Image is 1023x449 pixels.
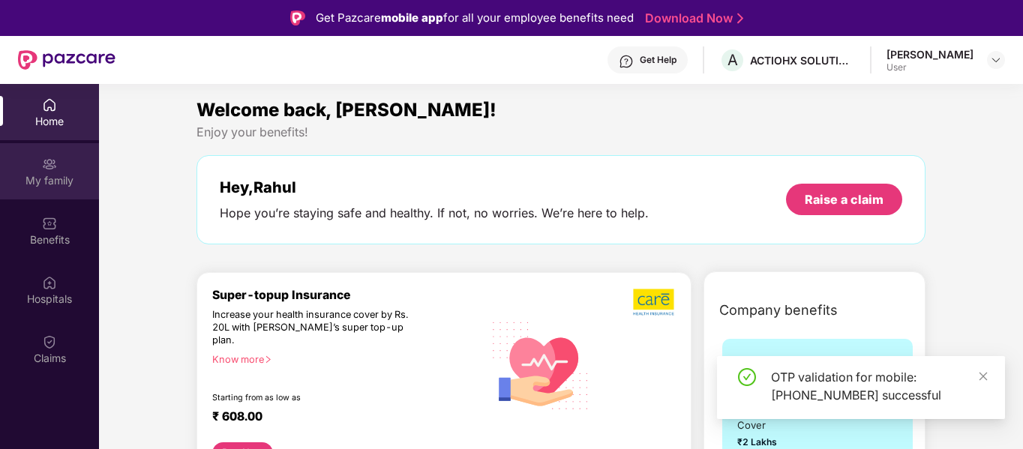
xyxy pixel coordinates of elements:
img: svg+xml;base64,PHN2ZyBpZD0iSG9zcGl0YWxzIiB4bWxucz0iaHR0cDovL3d3dy53My5vcmcvMjAwMC9zdmciIHdpZHRoPS... [42,275,57,290]
img: svg+xml;base64,PHN2ZyB4bWxucz0iaHR0cDovL3d3dy53My5vcmcvMjAwMC9zdmciIHhtbG5zOnhsaW5rPSJodHRwOi8vd3... [483,306,599,424]
img: New Pazcare Logo [18,50,115,70]
div: Hey, Rahul [220,178,649,196]
img: svg+xml;base64,PHN2ZyB3aWR0aD0iMjAiIGhlaWdodD0iMjAiIHZpZXdCb3g9IjAgMCAyMCAyMCIgZmlsbD0ibm9uZSIgeG... [42,157,57,172]
div: Enjoy your benefits! [196,124,925,140]
div: User [886,61,973,73]
span: A [727,51,738,69]
a: Download Now [645,10,739,26]
div: Raise a claim [805,191,883,208]
div: Starting from as low as [212,393,419,403]
img: svg+xml;base64,PHN2ZyBpZD0iQmVuZWZpdHMiIHhtbG5zPSJodHRwOi8vd3d3LnczLm9yZy8yMDAwL3N2ZyIgd2lkdGg9Ij... [42,216,57,231]
img: svg+xml;base64,PHN2ZyBpZD0iSGVscC0zMngzMiIgeG1sbnM9Imh0dHA6Ly93d3cudzMub3JnLzIwMDAvc3ZnIiB3aWR0aD... [619,54,634,69]
div: Know more [212,354,474,364]
div: Get Pazcare for all your employee benefits need [316,9,634,27]
div: ACTIOHX SOLUTIONS PRIVATE LIMITED [750,53,855,67]
div: Super-topup Insurance [212,288,483,302]
img: Stroke [737,10,743,26]
div: OTP validation for mobile: [PHONE_NUMBER] successful [771,368,987,404]
div: ₹ 608.00 [212,409,468,427]
div: Get Help [640,54,676,66]
span: ₹2 Lakhs [737,435,808,449]
strong: mobile app [381,10,443,25]
span: Welcome back, [PERSON_NAME]! [196,99,496,121]
span: check-circle [738,368,756,386]
span: GROUP HEALTH INSURANCE [737,354,826,418]
div: [PERSON_NAME] [886,47,973,61]
img: svg+xml;base64,PHN2ZyBpZD0iRHJvcGRvd24tMzJ4MzIiIHhtbG5zPSJodHRwOi8vd3d3LnczLm9yZy8yMDAwL3N2ZyIgd2... [990,54,1002,66]
img: b5dec4f62d2307b9de63beb79f102df3.png [633,288,676,316]
span: right [264,355,272,364]
img: svg+xml;base64,PHN2ZyBpZD0iQ2xhaW0iIHhtbG5zPSJodHRwOi8vd3d3LnczLm9yZy8yMDAwL3N2ZyIgd2lkdGg9IjIwIi... [42,334,57,349]
img: Logo [290,10,305,25]
span: close [978,371,988,382]
div: Increase your health insurance cover by Rs. 20L with [PERSON_NAME]’s super top-up plan. [212,309,418,347]
div: Hope you’re staying safe and healthy. If not, no worries. We’re here to help. [220,205,649,221]
img: svg+xml;base64,PHN2ZyBpZD0iSG9tZSIgeG1sbnM9Imh0dHA6Ly93d3cudzMub3JnLzIwMDAvc3ZnIiB3aWR0aD0iMjAiIG... [42,97,57,112]
span: Company benefits [719,300,838,321]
